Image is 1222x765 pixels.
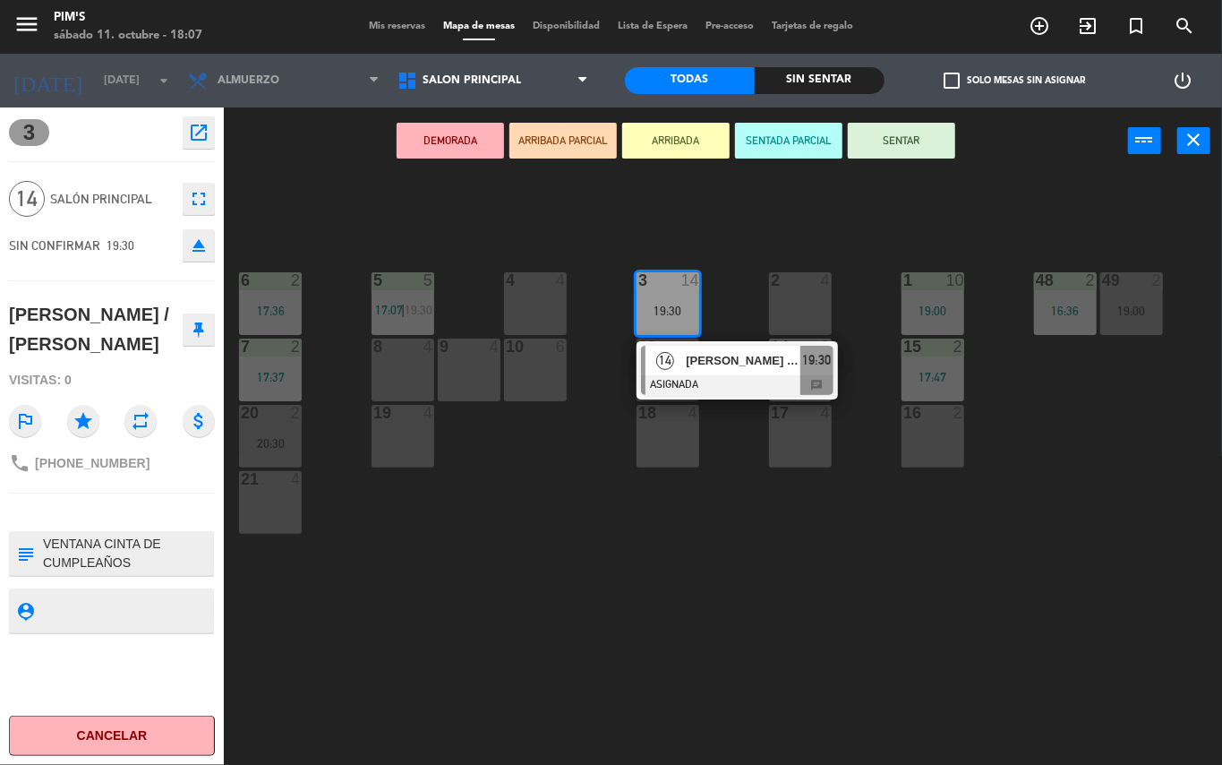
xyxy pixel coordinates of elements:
div: 21 [241,471,242,487]
i: repeat [124,405,157,437]
span: 19:30 [803,349,832,371]
i: outlined_flag [9,405,41,437]
div: 3 [638,272,639,288]
i: star [67,405,99,437]
div: 19:00 [1100,305,1163,317]
div: 20:30 [239,437,302,450]
span: 17:07 [375,303,403,317]
span: [PERSON_NAME] / [PERSON_NAME] [686,351,800,370]
div: 17:37 [239,371,302,383]
span: 14 [9,181,45,217]
div: 14 [771,339,772,355]
div: 16:36 [1034,305,1097,317]
span: | [401,303,405,317]
div: 1 [903,272,904,288]
div: 19 [373,405,374,421]
div: 48 [1036,272,1037,288]
div: 2 [953,405,964,421]
div: 6 [241,272,242,288]
div: 2 [821,339,832,355]
span: 14 [656,352,674,370]
div: 19:30 [637,305,699,317]
div: 7 [241,339,242,355]
button: close [1177,127,1210,154]
button: open_in_new [183,116,215,149]
div: 4 [490,339,500,355]
i: open_in_new [188,122,209,143]
div: 4 [821,405,832,421]
i: phone [9,452,30,474]
i: search [1174,15,1195,37]
span: Mis reservas [360,21,434,31]
i: person_pin [15,601,35,621]
div: 6 [556,339,567,355]
i: exit_to_app [1077,15,1098,37]
div: 10 [506,339,507,355]
button: SENTAR [848,123,955,159]
i: eject [188,235,209,256]
button: Cancelar [9,716,215,756]
div: 5 [373,272,374,288]
span: Almuerzo [218,74,279,87]
div: 4 [506,272,507,288]
div: 17:47 [902,371,964,383]
div: Pim's [54,9,202,27]
i: attach_money [183,405,215,437]
div: 2 [291,272,302,288]
i: power_input [1134,129,1156,150]
button: SENTADA PARCIAL [735,123,842,159]
label: Solo mesas sin asignar [944,73,1085,89]
div: 17:36 [239,305,302,317]
div: 8 [373,339,374,355]
span: Lista de Espera [609,21,696,31]
div: 5 [423,272,434,288]
div: 4 [556,272,567,288]
div: 4 [688,405,699,421]
button: power_input [1128,127,1161,154]
div: 3 [688,339,699,355]
button: DEMORADA [397,123,504,159]
div: 2 [291,405,302,421]
div: 2 [953,339,964,355]
i: subject [15,544,35,563]
button: menu [13,11,40,44]
div: 10 [946,272,964,288]
button: fullscreen [183,183,215,215]
div: Sin sentar [755,67,884,94]
span: [PHONE_NUMBER] [35,456,150,470]
span: check_box_outline_blank [944,73,960,89]
div: Todas [625,67,755,94]
div: 4 [291,471,302,487]
button: ARRIBADA [622,123,730,159]
i: arrow_drop_down [153,70,175,91]
span: 19:30 [405,303,432,317]
span: SIN CONFIRMAR [9,238,100,253]
span: Pre-acceso [696,21,763,31]
button: eject [183,229,215,262]
div: 4 [423,405,434,421]
div: 14 [681,272,699,288]
div: 16 [903,405,904,421]
div: [PERSON_NAME] / [PERSON_NAME] [9,300,183,358]
div: 19:00 [902,305,964,317]
i: power_settings_new [1172,70,1193,91]
span: Tarjetas de regalo [763,21,862,31]
span: Salón principal [50,189,174,210]
div: Visitas: 0 [9,365,215,396]
div: 15 [903,339,904,355]
div: 4 [423,339,434,355]
span: Salón principal [423,74,521,87]
i: add_circle_outline [1029,15,1050,37]
div: 18 [638,405,639,421]
div: 49 [1102,272,1103,288]
i: menu [13,11,40,38]
div: 11 [638,339,639,355]
div: 2 [291,339,302,355]
span: Mapa de mesas [434,21,524,31]
button: ARRIBADA PARCIAL [509,123,617,159]
i: turned_in_not [1125,15,1147,37]
div: 4 [821,272,832,288]
span: 19:30 [107,238,134,253]
div: 20 [241,405,242,421]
